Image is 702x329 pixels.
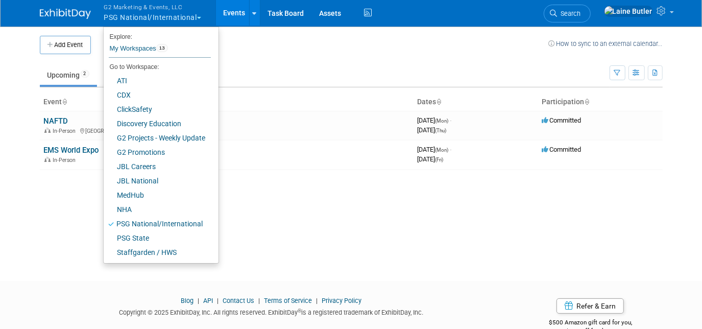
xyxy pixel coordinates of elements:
[542,146,582,153] span: Committed
[44,157,51,162] img: In-Person Event
[40,9,91,19] img: ExhibitDay
[585,98,590,106] a: Sort by Participation Type
[44,126,409,134] div: [GEOGRAPHIC_DATA], [GEOGRAPHIC_DATA]
[322,297,361,304] a: Privacy Policy
[53,128,79,134] span: In-Person
[558,10,581,17] span: Search
[418,146,452,153] span: [DATE]
[156,44,168,52] span: 13
[44,116,68,126] a: NAFTD
[435,128,447,133] span: (Thu)
[437,98,442,106] a: Sort by Start Date
[264,297,312,304] a: Terms of Service
[223,297,254,304] a: Contact Us
[418,116,452,124] span: [DATE]
[450,116,452,124] span: -
[544,5,591,22] a: Search
[104,174,211,188] a: JBL National
[104,31,211,40] li: Explore:
[40,65,97,85] a: Upcoming2
[181,297,193,304] a: Blog
[104,188,211,202] a: MedHub
[104,2,201,12] span: G2 Marketing & Events, LLC
[104,231,211,245] a: PSG State
[40,93,414,111] th: Event
[195,297,202,304] span: |
[104,245,211,260] a: Staffgarden / HWS
[104,217,211,231] a: PSG National/International
[418,126,447,134] span: [DATE]
[435,147,449,153] span: (Mon)
[104,102,211,116] a: ClickSafety
[40,306,503,317] div: Copyright © 2025 ExhibitDay, Inc. All rights reserved. ExhibitDay is a registered trademark of Ex...
[44,146,99,155] a: EMS World Expo
[104,159,211,174] a: JBL Careers
[604,6,653,17] img: Laine Butler
[62,98,67,106] a: Sort by Event Name
[549,40,663,48] a: How to sync to an external calendar...
[298,308,301,314] sup: ®
[435,118,449,124] span: (Mon)
[450,146,452,153] span: -
[538,93,663,111] th: Participation
[104,131,211,145] a: G2 Projects - Weekly Update
[99,65,143,85] a: Past128
[104,145,211,159] a: G2 Promotions
[104,88,211,102] a: CDX
[104,202,211,217] a: NHA
[104,60,211,74] li: Go to Workspace:
[418,155,444,163] span: [DATE]
[203,297,213,304] a: API
[256,297,262,304] span: |
[556,298,624,314] a: Refer & Earn
[53,157,79,163] span: In-Person
[542,116,582,124] span: Committed
[414,93,538,111] th: Dates
[44,128,51,133] img: In-Person Event
[313,297,320,304] span: |
[109,40,211,57] a: My Workspaces13
[435,157,444,162] span: (Fri)
[214,297,221,304] span: |
[40,36,91,54] button: Add Event
[104,74,211,88] a: ATI
[104,116,211,131] a: Discovery Education
[81,70,89,78] span: 2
